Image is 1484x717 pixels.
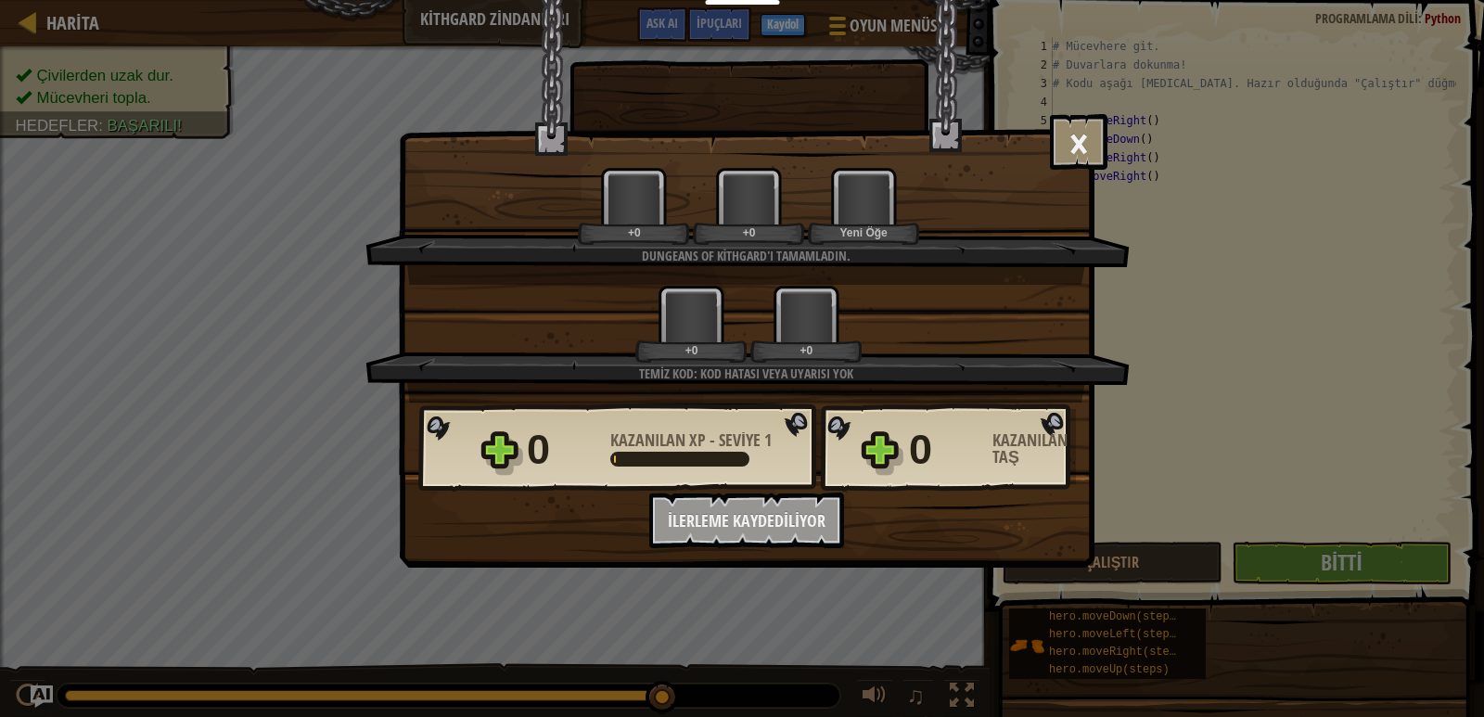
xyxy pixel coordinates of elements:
div: +0 [582,225,686,239]
div: +0 [697,225,801,239]
div: 0 [909,420,981,480]
span: Kazanılan XP [610,429,710,452]
div: Dungeans of Kithgard'ı tamamladın. [454,247,1039,265]
div: +0 [754,343,859,357]
div: Kazanılan Taş [992,432,1076,466]
button: × [1050,114,1107,170]
div: Temiz kod: kod hatası veya uyarısı yok [454,365,1039,383]
div: Yeni Öğe [812,225,916,239]
span: 1 [764,429,772,452]
div: +0 [639,343,744,357]
div: 0 [527,420,599,480]
div: - [610,432,772,449]
span: Seviye [715,429,764,452]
